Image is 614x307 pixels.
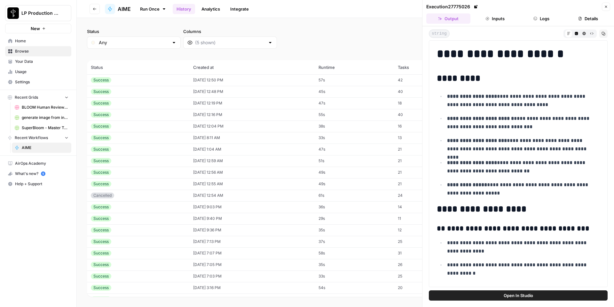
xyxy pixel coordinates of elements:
[315,132,394,144] td: 33s
[189,178,315,190] td: [DATE] 12:55 AM
[91,193,114,198] div: Cancelled
[189,247,315,259] td: [DATE] 7:07 PM
[394,60,456,74] th: Tasks
[315,155,394,167] td: 51s
[91,216,111,221] div: Success
[5,169,71,178] div: What's new?
[315,97,394,109] td: 47s
[91,181,111,187] div: Success
[315,259,394,270] td: 35s
[394,109,456,120] td: 40
[394,259,456,270] td: 26
[473,13,517,24] button: Inputs
[99,39,169,46] input: Any
[315,270,394,282] td: 33s
[91,204,111,210] div: Success
[118,5,131,13] span: AIME
[315,109,394,120] td: 55s
[22,145,68,151] span: AIME
[15,79,68,85] span: Settings
[91,273,111,279] div: Success
[189,213,315,224] td: [DATE] 9:40 PM
[5,77,71,87] a: Settings
[91,296,111,302] div: Success
[15,59,68,64] span: Your Data
[189,259,315,270] td: [DATE] 7:05 PM
[15,95,38,100] span: Recent Grids
[394,224,456,236] td: 12
[189,97,315,109] td: [DATE] 12:19 PM
[189,120,315,132] td: [DATE] 12:04 PM
[394,178,456,190] td: 21
[7,7,19,19] img: LP Production Workloads Logo
[5,93,71,102] button: Recent Grids
[315,60,394,74] th: Runtime
[189,167,315,178] td: [DATE] 12:56 AM
[315,224,394,236] td: 35s
[394,236,456,247] td: 25
[394,86,456,97] td: 40
[15,181,68,187] span: Help + Support
[5,56,71,67] a: Your Data
[15,161,68,166] span: AirOps Academy
[5,133,71,143] button: Recent Workflows
[426,13,470,24] button: Output
[394,155,456,167] td: 21
[15,38,68,44] span: Home
[91,146,111,152] div: Success
[315,120,394,132] td: 38s
[315,201,394,213] td: 36s
[12,102,71,112] a: BLOOM Human Review (ver2)
[189,86,315,97] td: [DATE] 12:48 PM
[5,179,71,189] button: Help + Support
[394,213,456,224] td: 11
[15,69,68,75] span: Usage
[15,135,48,141] span: Recent Workflows
[15,48,68,54] span: Browse
[22,125,68,131] span: SuperBloom - Master Topic List
[91,135,111,141] div: Success
[189,109,315,120] td: [DATE] 12:16 PM
[91,158,111,164] div: Success
[183,28,277,35] label: Columns
[394,97,456,109] td: 18
[12,123,71,133] a: SuperBloom - Master Topic List
[91,227,111,233] div: Success
[5,36,71,46] a: Home
[91,123,111,129] div: Success
[189,270,315,282] td: [DATE] 7:03 PM
[189,201,315,213] td: [DATE] 9:03 PM
[315,282,394,294] td: 54s
[394,132,456,144] td: 13
[91,89,111,95] div: Success
[394,74,456,86] td: 42
[105,4,131,14] a: AIME
[504,292,533,299] span: Open In Studio
[315,167,394,178] td: 49s
[189,144,315,155] td: [DATE] 1:04 AM
[91,250,111,256] div: Success
[189,236,315,247] td: [DATE] 7:13 PM
[315,213,394,224] td: 29s
[5,158,71,169] a: AirOps Academy
[189,132,315,144] td: [DATE] 8:11 AM
[189,190,315,201] td: [DATE] 12:54 AM
[315,190,394,201] td: 61s
[5,46,71,56] a: Browse
[136,4,170,14] a: Run Once
[31,25,40,32] span: New
[394,190,456,201] td: 24
[173,4,195,14] a: History
[189,224,315,236] td: [DATE] 9:36 PM
[394,167,456,178] td: 21
[5,169,71,179] button: What's new? 5
[315,144,394,155] td: 47s
[5,24,71,33] button: New
[394,144,456,155] td: 21
[22,104,68,110] span: BLOOM Human Review (ver2)
[520,13,564,24] button: Logs
[87,60,189,74] th: Status
[315,247,394,259] td: 58s
[429,29,450,38] span: string
[91,239,111,245] div: Success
